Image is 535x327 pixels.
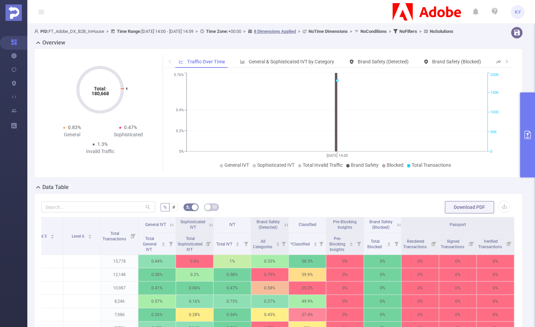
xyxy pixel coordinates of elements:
div: Sort [276,241,280,245]
i: icon: caret-down [88,236,92,238]
p: 0% [477,268,514,281]
span: Rendered Transactions [403,239,428,249]
u: 8 Dimensions Applied [254,29,296,34]
p: 0% [439,308,476,321]
p: 0% [401,268,439,281]
tspan: [DATE] 14:00 [327,153,348,158]
i: icon: caret-up [50,233,54,235]
span: Signed Transactions [441,239,465,249]
span: General IVT [224,162,249,168]
i: Filter menu [467,232,476,254]
i: icon: caret-up [236,241,239,243]
p: 0.38% [138,268,176,281]
i: icon: caret-down [162,243,165,246]
span: % [163,204,167,210]
p: 0.54% [214,308,251,321]
b: PID: [40,29,49,34]
i: icon: caret-down [313,243,317,246]
tspan: 50K [490,130,497,134]
span: 0.47% [124,125,137,130]
span: Total Blocked [367,239,383,249]
span: KY [515,5,521,19]
p: 0% [364,268,401,281]
p: 0.2% [176,268,213,281]
p: 0% [401,281,439,294]
p: 0% [439,255,476,268]
p: 8,246 [101,295,138,308]
p: 58.3% [289,255,326,268]
span: Brand Safety [351,162,379,168]
p: 0.06% [176,281,213,294]
p: 0% [326,268,363,281]
span: Pre-Blocking Insights [333,219,357,230]
tspan: 150K [490,90,499,95]
i: icon: table [212,205,217,209]
span: Brand Safety (Blocked) [432,59,481,64]
b: Time Zone: [206,29,228,34]
h2: Data Table [42,183,69,191]
b: Time Range: [117,29,141,34]
span: 0.83% [68,125,81,130]
p: 0% [477,281,514,294]
p: 0% [326,255,363,268]
i: Filter menu [204,232,213,254]
b: No Conditions [360,29,387,34]
i: icon: caret-up [349,241,353,243]
span: Verified Transactions [478,239,503,249]
i: icon: user [34,29,40,34]
p: 10,987 [101,281,138,294]
div: Sort [50,233,54,237]
span: # [172,204,175,210]
p: 0% [326,295,363,308]
span: Total IVT [216,242,233,247]
i: Filter menu [429,232,439,254]
span: Brand Safety (Detected) [358,59,409,64]
tspan: 0% [179,149,184,154]
p: 0.44% [138,255,176,268]
i: icon: caret-up [276,241,279,243]
tspan: 0.4% [176,108,184,113]
button: Download PDF [445,201,494,213]
i: icon: caret-up [387,241,391,243]
p: 49.9% [289,295,326,308]
span: General & Sophisticated IVT by Category [249,59,334,64]
b: No Time Dimensions [308,29,348,34]
p: 25.2% [289,281,326,294]
p: 0.45% [251,308,288,321]
p: 0.79% [251,268,288,281]
b: No Solutions [430,29,453,34]
p: 0% [439,281,476,294]
div: Sort [349,241,353,245]
span: Brand Safety (Detected) [257,219,280,230]
p: 1% [214,255,251,268]
tspan: 0.2% [176,129,184,133]
span: > [193,29,200,34]
span: > [104,29,111,34]
i: icon: bar-chart [240,59,245,64]
p: 0.16% [176,295,213,308]
div: Sort [88,233,92,237]
input: Search... [41,201,155,212]
tspan: 0.76% [174,73,184,77]
img: Protected Media [5,4,22,21]
i: Filter menu [128,217,138,254]
tspan: 0 [490,149,492,154]
p: 0% [477,295,514,308]
p: 0.28% [176,308,213,321]
p: 0.58% [214,268,251,281]
div: Sort [235,241,239,245]
p: 0% [439,268,476,281]
p: 0% [401,308,439,321]
p: 0% [477,255,514,268]
span: Brand Safety (Blocked) [369,219,393,230]
i: Filter menu [504,232,514,254]
i: icon: caret-down [387,243,391,246]
span: Blocked [387,162,403,168]
span: FT_Adobe_DX_B2B_InHouse [DATE] 14:00 - [DATE] 14:59 +00:00 [34,29,453,34]
span: 1.3% [97,141,108,147]
i: icon: bg-colors [186,205,190,209]
p: 0% [364,255,401,268]
p: 0.6% [176,255,213,268]
p: 0.47% [214,281,251,294]
p: 0% [364,308,401,321]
